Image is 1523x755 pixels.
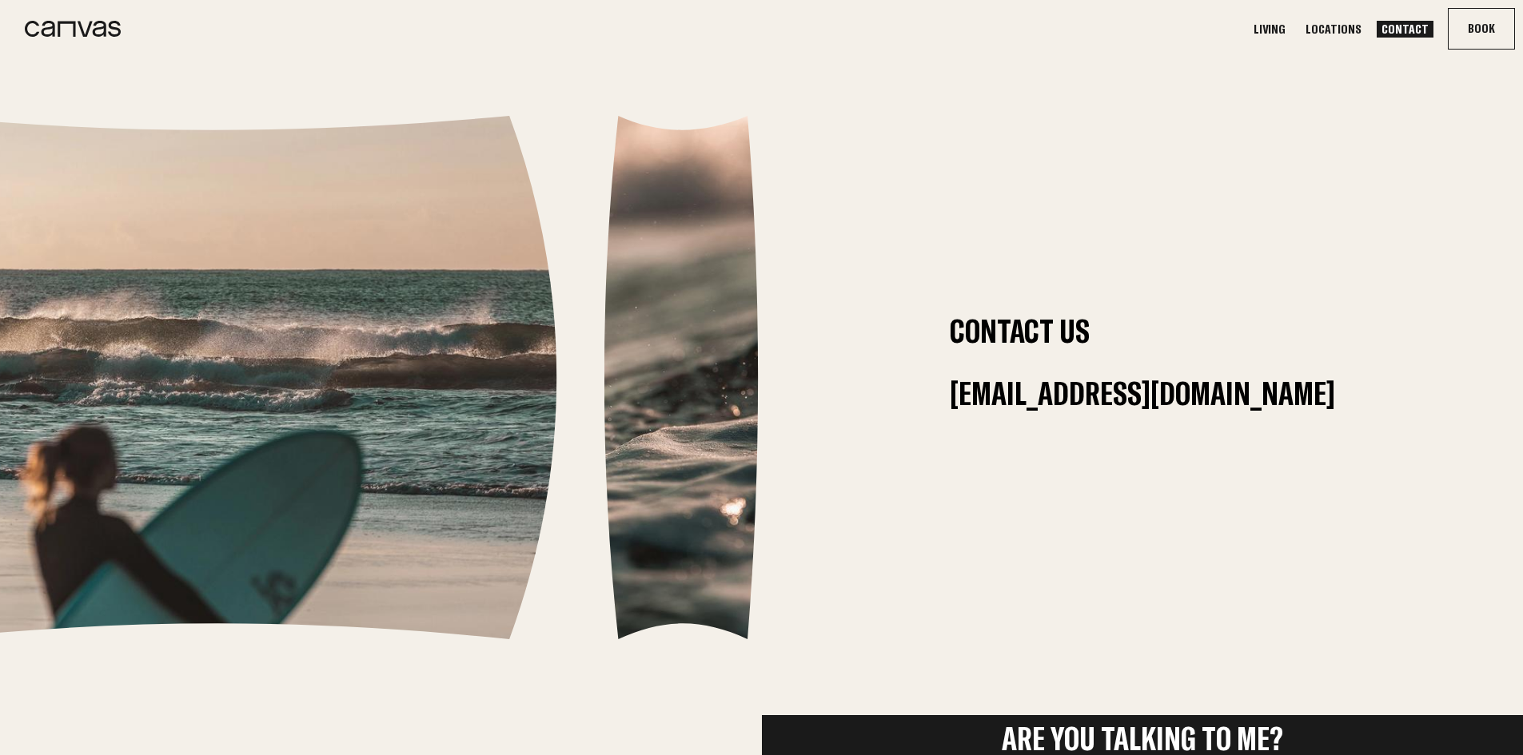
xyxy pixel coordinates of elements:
[1301,21,1366,38] a: Locations
[950,378,1335,408] a: [EMAIL_ADDRESS][DOMAIN_NAME]
[1449,9,1514,49] button: Book
[950,316,1335,346] h1: Contact Us
[1249,21,1290,38] a: Living
[604,116,762,639] img: f51425e637488006e53d063710fa9d9f44a46166-400x1200.jpg
[1377,21,1433,38] a: Contact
